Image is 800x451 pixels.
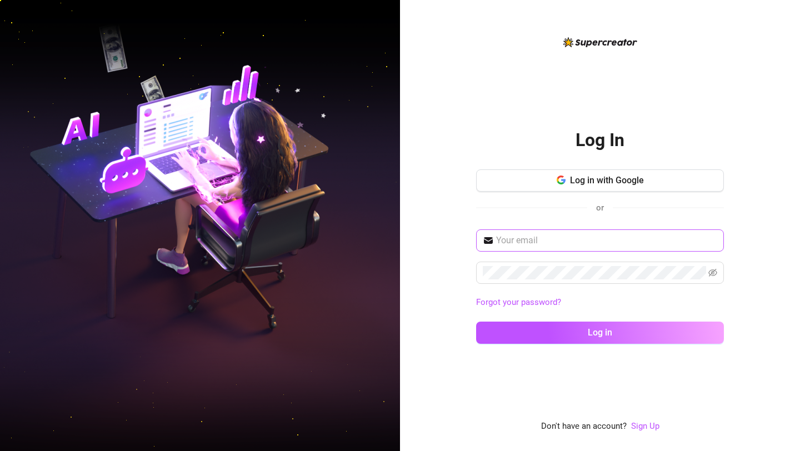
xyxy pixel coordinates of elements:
[631,420,659,433] a: Sign Up
[476,322,724,344] button: Log in
[476,169,724,192] button: Log in with Google
[576,129,624,152] h2: Log In
[631,421,659,431] a: Sign Up
[570,175,644,186] span: Log in with Google
[496,234,717,247] input: Your email
[476,297,561,307] a: Forgot your password?
[708,268,717,277] span: eye-invisible
[563,37,637,47] img: logo-BBDzfeDw.svg
[541,420,627,433] span: Don't have an account?
[596,203,604,213] span: or
[476,296,724,309] a: Forgot your password?
[588,327,612,338] span: Log in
